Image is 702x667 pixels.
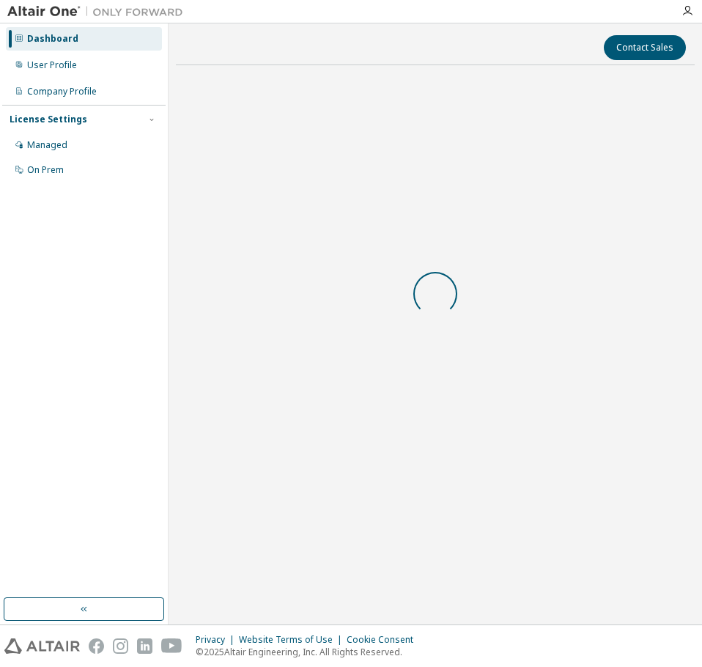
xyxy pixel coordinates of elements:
[27,59,77,71] div: User Profile
[10,114,87,125] div: License Settings
[196,646,422,658] p: © 2025 Altair Engineering, Inc. All Rights Reserved.
[27,33,78,45] div: Dashboard
[239,634,347,646] div: Website Terms of Use
[27,164,64,176] div: On Prem
[347,634,422,646] div: Cookie Consent
[113,638,128,654] img: instagram.svg
[196,634,239,646] div: Privacy
[4,638,80,654] img: altair_logo.svg
[27,86,97,97] div: Company Profile
[604,35,686,60] button: Contact Sales
[27,139,67,151] div: Managed
[7,4,191,19] img: Altair One
[89,638,104,654] img: facebook.svg
[161,638,182,654] img: youtube.svg
[137,638,152,654] img: linkedin.svg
